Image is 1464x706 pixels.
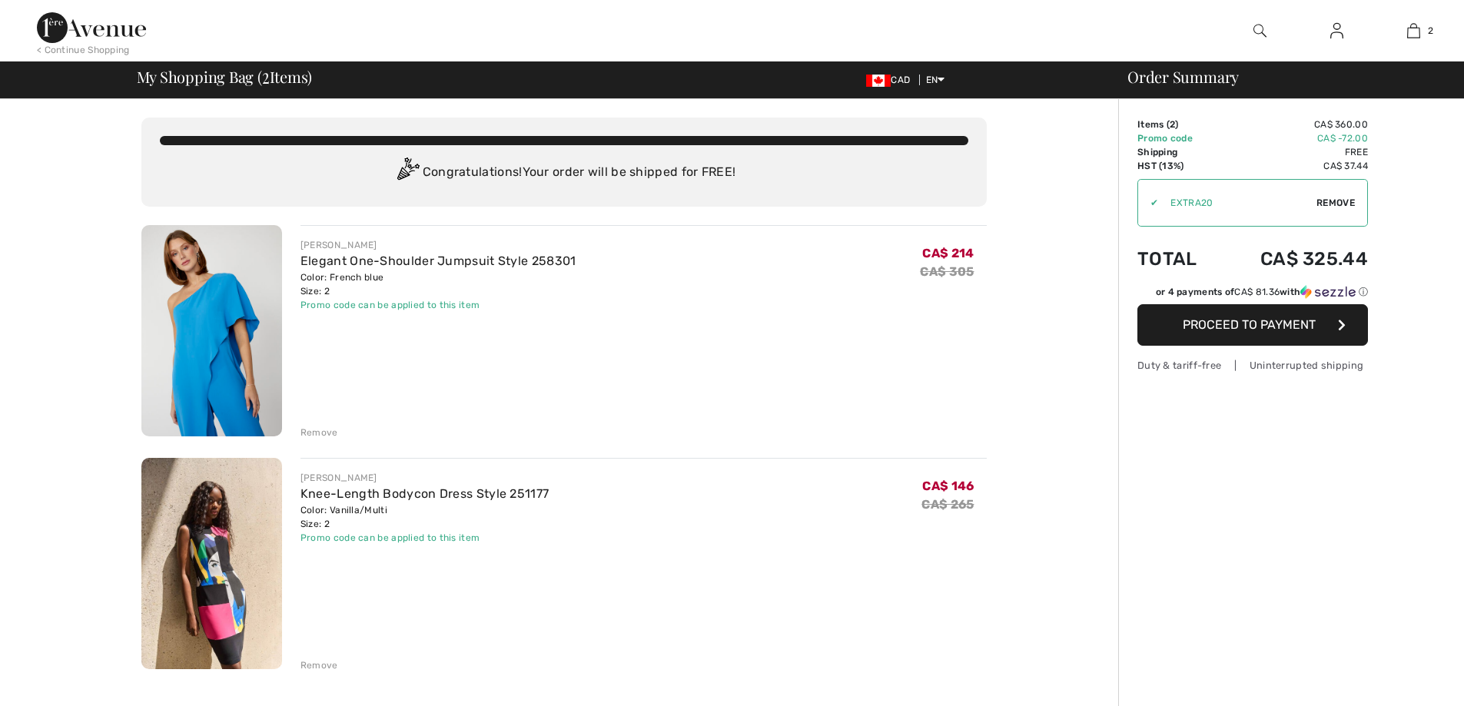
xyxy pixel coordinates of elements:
[160,157,968,188] div: Congratulations! Your order will be shipped for FREE!
[262,65,270,85] span: 2
[300,658,338,672] div: Remove
[1220,118,1368,131] td: CA$ 360.00
[1428,24,1433,38] span: 2
[866,75,916,85] span: CAD
[920,264,974,279] s: CA$ 305
[1376,22,1451,40] a: 2
[1220,131,1368,145] td: CA$ -72.00
[1318,22,1356,41] a: Sign In
[866,75,891,87] img: Canadian Dollar
[1407,22,1420,40] img: My Bag
[922,246,974,260] span: CA$ 214
[37,43,130,57] div: < Continue Shopping
[1220,233,1368,285] td: CA$ 325.44
[137,69,313,85] span: My Shopping Bag ( Items)
[1183,317,1316,332] span: Proceed to Payment
[141,458,282,669] img: Knee-Length Bodycon Dress Style 251177
[926,75,945,85] span: EN
[1300,285,1356,299] img: Sezzle
[1316,196,1355,210] span: Remove
[1330,22,1343,40] img: My Info
[300,254,576,268] a: Elegant One-Shoulder Jumpsuit Style 258301
[921,497,974,512] s: CA$ 265
[1137,233,1220,285] td: Total
[1158,180,1316,226] input: Promo code
[37,12,146,43] img: 1ère Avenue
[300,270,576,298] div: Color: French blue Size: 2
[1156,285,1368,299] div: or 4 payments of with
[1137,159,1220,173] td: HST (13%)
[1220,145,1368,159] td: Free
[300,471,549,485] div: [PERSON_NAME]
[1253,22,1266,40] img: search the website
[1170,119,1175,130] span: 2
[300,503,549,531] div: Color: Vanilla/Multi Size: 2
[1220,159,1368,173] td: CA$ 37.44
[1137,118,1220,131] td: Items ( )
[1234,287,1280,297] span: CA$ 81.36
[1138,196,1158,210] div: ✔
[1137,145,1220,159] td: Shipping
[300,298,576,312] div: Promo code can be applied to this item
[300,426,338,439] div: Remove
[1109,69,1455,85] div: Order Summary
[300,486,549,501] a: Knee-Length Bodycon Dress Style 251177
[1137,131,1220,145] td: Promo code
[1137,358,1368,373] div: Duty & tariff-free | Uninterrupted shipping
[922,479,974,493] span: CA$ 146
[141,225,282,436] img: Elegant One-Shoulder Jumpsuit Style 258301
[1137,285,1368,304] div: or 4 payments ofCA$ 81.36withSezzle Click to learn more about Sezzle
[1137,304,1368,346] button: Proceed to Payment
[300,238,576,252] div: [PERSON_NAME]
[392,157,423,188] img: Congratulation2.svg
[300,531,549,545] div: Promo code can be applied to this item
